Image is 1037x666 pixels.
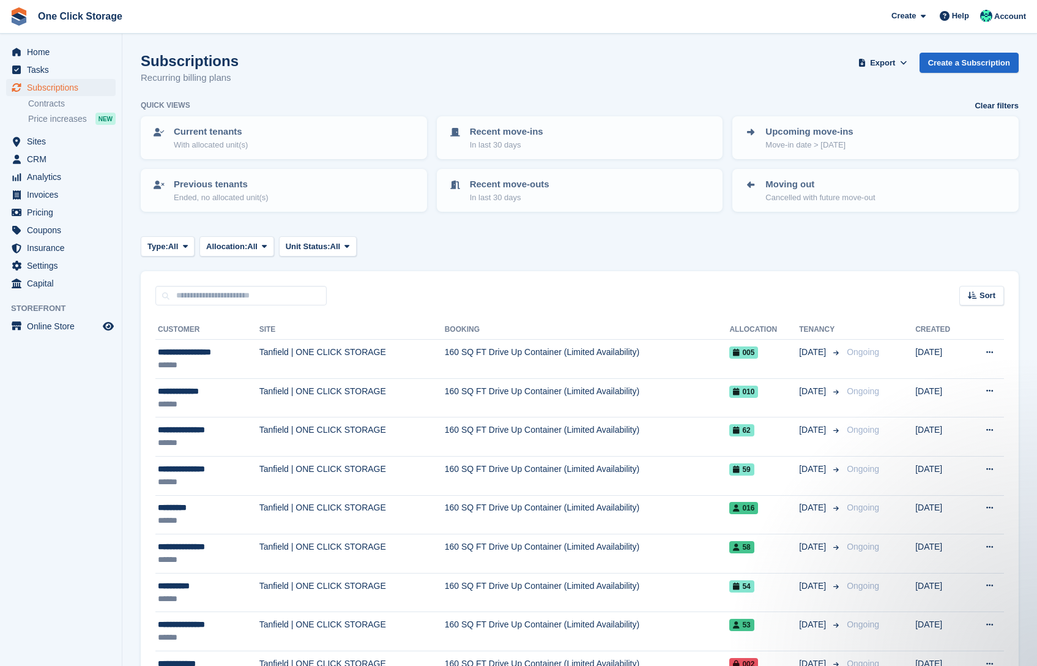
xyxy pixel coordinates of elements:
span: Subscriptions [27,79,100,96]
td: 160 SQ FT Drive Up Container (Limited Availability) [445,495,730,534]
span: 59 [729,463,754,476]
span: Pricing [27,204,100,221]
p: Recent move-outs [470,178,549,192]
span: [DATE] [799,424,828,436]
span: Coupons [27,222,100,239]
td: [DATE] [915,456,967,495]
span: [DATE] [799,618,828,631]
p: In last 30 days [470,139,543,151]
a: Contracts [28,98,116,110]
th: Tenancy [799,320,842,340]
a: menu [6,204,116,221]
a: One Click Storage [33,6,127,26]
td: 160 SQ FT Drive Up Container (Limited Availability) [445,417,730,457]
a: Create a Subscription [920,53,1019,73]
a: Price increases NEW [28,112,116,125]
td: [DATE] [915,495,967,534]
td: 160 SQ FT Drive Up Container (Limited Availability) [445,340,730,379]
span: Storefront [11,302,122,315]
span: [DATE] [799,385,828,398]
td: [DATE] [915,417,967,457]
h6: Quick views [141,100,190,111]
a: Preview store [101,319,116,334]
span: Allocation: [206,241,247,253]
a: menu [6,222,116,239]
span: Capital [27,275,100,292]
td: [DATE] [915,612,967,651]
span: Insurance [27,239,100,256]
button: Allocation: All [199,236,274,256]
a: Previous tenants Ended, no allocated unit(s) [142,170,426,211]
td: 160 SQ FT Drive Up Container (Limited Availability) [445,534,730,574]
span: Online Store [27,318,100,335]
a: Current tenants With allocated unit(s) [142,118,426,158]
span: 54 [729,580,754,593]
a: menu [6,61,116,78]
span: All [247,241,258,253]
span: Settings [27,257,100,274]
span: Ongoing [847,581,879,591]
a: Recent move-ins In last 30 days [438,118,722,158]
td: Tanfield | ONE CLICK STORAGE [259,378,445,417]
span: Invoices [27,186,100,203]
a: menu [6,168,116,185]
button: Export [856,53,910,73]
span: 53 [729,619,754,631]
span: Analytics [27,168,100,185]
p: With allocated unit(s) [174,139,248,151]
td: [DATE] [915,340,967,379]
span: 016 [729,502,758,514]
img: stora-icon-8386f47178a22dfd0bd8f6a31ec36ba5ce8667c1dd55bd0f319d3a0aa187defe.svg [10,7,28,26]
td: Tanfield | ONE CLICK STORAGE [259,340,445,379]
td: Tanfield | ONE CLICK STORAGE [259,495,445,534]
a: Moving out Cancelled with future move-out [734,170,1017,211]
a: menu [6,257,116,274]
a: menu [6,239,116,256]
span: 62 [729,424,754,436]
span: Ongoing [847,542,879,552]
span: Home [27,43,100,61]
td: Tanfield | ONE CLICK STORAGE [259,573,445,612]
td: [DATE] [915,573,967,612]
td: Tanfield | ONE CLICK STORAGE [259,534,445,574]
span: [DATE] [799,346,828,359]
th: Customer [155,320,259,340]
p: Recurring billing plans [141,71,239,85]
span: Create [891,10,916,22]
p: Upcoming move-ins [765,125,853,139]
a: menu [6,318,116,335]
span: 58 [729,541,754,553]
div: NEW [95,113,116,125]
a: menu [6,79,116,96]
p: Ended, no allocated unit(s) [174,192,269,204]
span: 005 [729,346,758,359]
a: Upcoming move-ins Move-in date > [DATE] [734,118,1017,158]
th: Created [915,320,967,340]
span: Help [952,10,969,22]
td: 160 SQ FT Drive Up Container (Limited Availability) [445,612,730,651]
span: Price increases [28,113,87,125]
a: menu [6,151,116,168]
span: Account [994,10,1026,23]
button: Unit Status: All [279,236,357,256]
p: Previous tenants [174,178,269,192]
p: Move-in date > [DATE] [765,139,853,151]
span: Unit Status: [286,241,330,253]
span: Ongoing [847,464,879,474]
td: 160 SQ FT Drive Up Container (Limited Availability) [445,378,730,417]
td: Tanfield | ONE CLICK STORAGE [259,417,445,457]
p: Cancelled with future move-out [765,192,875,204]
span: Ongoing [847,503,879,512]
span: CRM [27,151,100,168]
span: Sites [27,133,100,150]
p: Current tenants [174,125,248,139]
span: [DATE] [799,580,828,593]
span: Ongoing [847,619,879,629]
span: Ongoing [847,425,879,435]
span: [DATE] [799,501,828,514]
span: Sort [979,290,995,302]
td: Tanfield | ONE CLICK STORAGE [259,456,445,495]
td: Tanfield | ONE CLICK STORAGE [259,612,445,651]
th: Booking [445,320,730,340]
td: 160 SQ FT Drive Up Container (Limited Availability) [445,573,730,612]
